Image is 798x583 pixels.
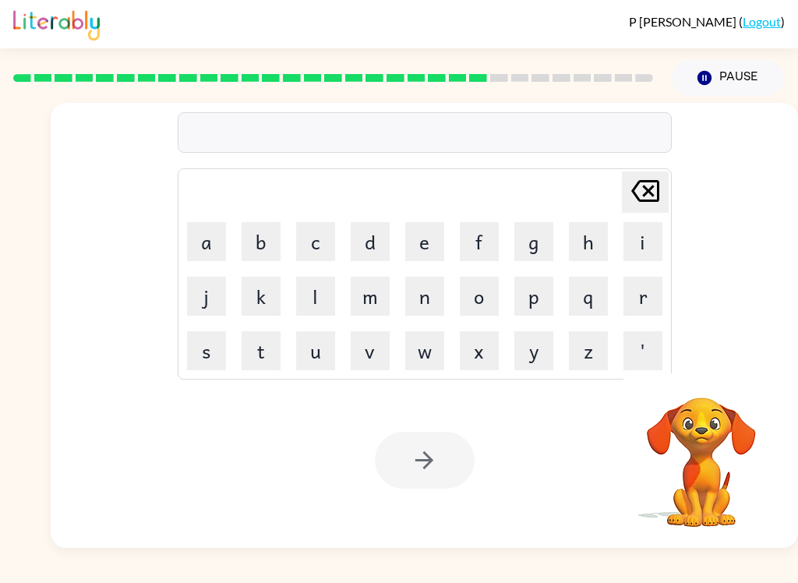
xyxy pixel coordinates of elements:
button: i [623,222,662,261]
button: s [187,331,226,370]
button: h [569,222,608,261]
button: z [569,331,608,370]
video: Your browser must support playing .mp4 files to use Literably. Please try using another browser. [623,373,779,529]
button: n [405,277,444,316]
button: t [242,331,281,370]
button: l [296,277,335,316]
button: c [296,222,335,261]
button: d [351,222,390,261]
img: Literably [13,6,100,41]
button: ' [623,331,662,370]
button: u [296,331,335,370]
button: e [405,222,444,261]
button: j [187,277,226,316]
button: b [242,222,281,261]
span: P [PERSON_NAME] [629,14,739,29]
button: Pause [672,60,785,96]
button: y [514,331,553,370]
a: Logout [743,14,781,29]
button: k [242,277,281,316]
button: p [514,277,553,316]
div: ( ) [629,14,785,29]
button: g [514,222,553,261]
button: f [460,222,499,261]
button: m [351,277,390,316]
button: w [405,331,444,370]
button: x [460,331,499,370]
button: r [623,277,662,316]
button: q [569,277,608,316]
button: o [460,277,499,316]
button: a [187,222,226,261]
button: v [351,331,390,370]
